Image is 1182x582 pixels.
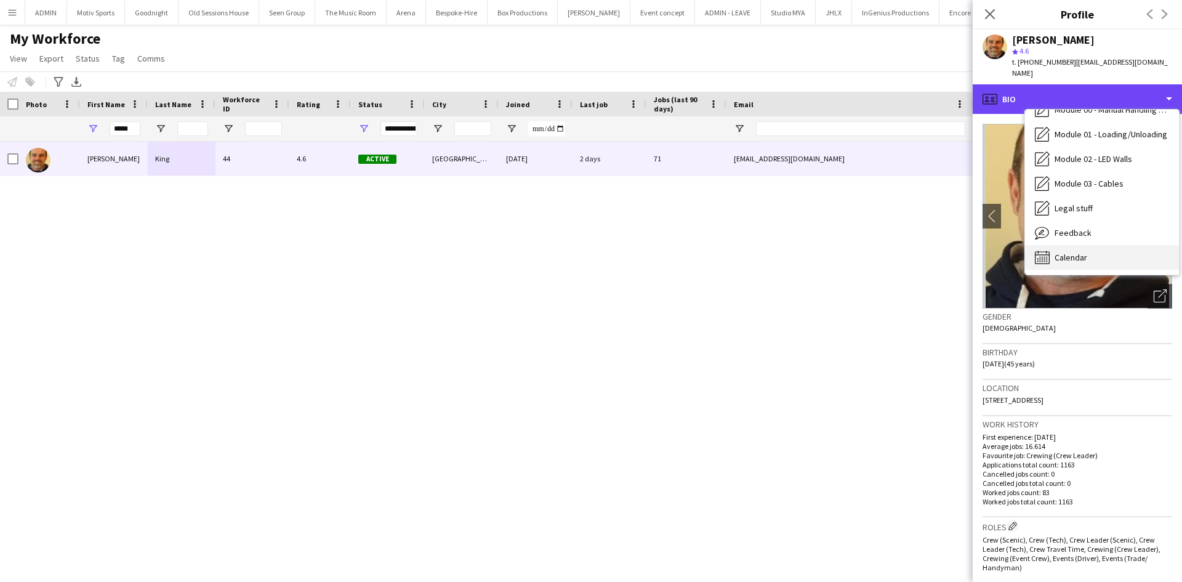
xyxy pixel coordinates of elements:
button: Open Filter Menu [506,123,517,134]
button: ADMIN [25,1,67,25]
p: Cancelled jobs total count: 0 [983,479,1172,488]
a: View [5,51,32,67]
span: Tag [112,53,125,64]
span: Active [358,155,396,164]
p: Average jobs: 16.614 [983,442,1172,451]
span: Email [734,100,754,109]
span: Module 02 - LED Walls [1055,153,1132,164]
span: First Name [87,100,125,109]
span: [DATE] (45 years) [983,359,1035,368]
div: Open photos pop-in [1148,284,1172,309]
h3: Profile [973,6,1182,22]
span: Workforce ID [223,95,267,113]
span: [STREET_ADDRESS] [983,395,1043,405]
span: Crew (Scenic), Crew (Tech), Crew Leader (Scenic), Crew Leader (Tech), Crew Travel Time, Crewing (... [983,535,1160,572]
span: 4.6 [1019,46,1029,55]
button: Old Sessions House [179,1,259,25]
button: The Music Room [315,1,387,25]
input: Workforce ID Filter Input [245,121,282,136]
div: [EMAIL_ADDRESS][DOMAIN_NAME] [726,142,973,176]
div: Module 03 - Cables [1025,171,1179,196]
button: Arena [387,1,426,25]
span: Legal stuff [1055,203,1093,214]
button: Open Filter Menu [734,123,745,134]
button: Open Filter Menu [432,123,443,134]
img: Crew avatar or photo [983,124,1172,309]
span: Last job [580,100,608,109]
div: Calendar [1025,245,1179,270]
button: Bespoke-Hire [426,1,488,25]
p: Worked jobs count: 83 [983,488,1172,497]
div: [PERSON_NAME] [1012,34,1095,46]
button: ADMIN - LEAVE [695,1,761,25]
input: Email Filter Input [756,121,965,136]
button: Open Filter Menu [223,123,234,134]
p: Worked jobs total count: 1163 [983,497,1172,506]
span: [DEMOGRAPHIC_DATA] [983,323,1056,333]
div: [GEOGRAPHIC_DATA] [425,142,499,176]
a: Status [71,51,105,67]
input: First Name Filter Input [110,121,140,136]
button: Goodnight [125,1,179,25]
h3: Gender [983,311,1172,322]
button: Event concept [630,1,695,25]
span: Joined [506,100,530,109]
div: 4.6 [289,142,351,176]
p: Favourite job: Crewing (Crew Leader) [983,451,1172,460]
span: Last Name [155,100,191,109]
button: Seen Group [259,1,315,25]
div: 44 [215,142,289,176]
div: Module 01 - Loading/Unloading [1025,122,1179,147]
span: My Workforce [10,30,100,48]
button: Open Filter Menu [87,123,98,134]
span: | [EMAIL_ADDRESS][DOMAIN_NAME] [1012,57,1168,78]
span: Status [76,53,100,64]
button: InGenius Productions [852,1,939,25]
p: Cancelled jobs count: 0 [983,469,1172,479]
span: Rating [297,100,320,109]
div: [PERSON_NAME] [80,142,148,176]
span: Export [39,53,63,64]
button: Motiv Sports [67,1,125,25]
div: Module 02 - LED Walls [1025,147,1179,171]
span: Feedback [1055,227,1092,238]
span: Jobs (last 90 days) [654,95,704,113]
h3: Location [983,382,1172,394]
div: Feedback [1025,220,1179,245]
div: 2 days [573,142,646,176]
input: Last Name Filter Input [177,121,208,136]
span: Calendar [1055,252,1087,263]
button: JHLX [816,1,852,25]
a: Tag [107,51,130,67]
input: Joined Filter Input [528,121,565,136]
a: Comms [132,51,170,67]
div: [DATE] [499,142,573,176]
span: Module 01 - Loading/Unloading [1055,129,1167,140]
h3: Birthday [983,347,1172,358]
app-action-btn: Advanced filters [51,75,66,89]
span: City [432,100,446,109]
img: Shane King [26,148,50,172]
a: Export [34,51,68,67]
button: Encore Global [939,1,1003,25]
span: View [10,53,27,64]
div: Legal stuff [1025,196,1179,220]
button: [PERSON_NAME] [558,1,630,25]
span: Comms [137,53,165,64]
div: King [148,142,215,176]
p: Applications total count: 1163 [983,460,1172,469]
button: Studio MYA [761,1,816,25]
h3: Roles [983,520,1172,533]
input: City Filter Input [454,121,491,136]
div: Module 00 - Manual Handling & Induction [1025,97,1179,122]
app-action-btn: Export XLSX [69,75,84,89]
div: 71 [646,142,726,176]
div: Bio [973,84,1182,114]
span: Photo [26,100,47,109]
h3: Work history [983,419,1172,430]
span: Module 00 - Manual Handling & Induction [1055,104,1169,115]
span: Status [358,100,382,109]
span: t. [PHONE_NUMBER] [1012,57,1076,67]
p: First experience: [DATE] [983,432,1172,442]
button: Open Filter Menu [155,123,166,134]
